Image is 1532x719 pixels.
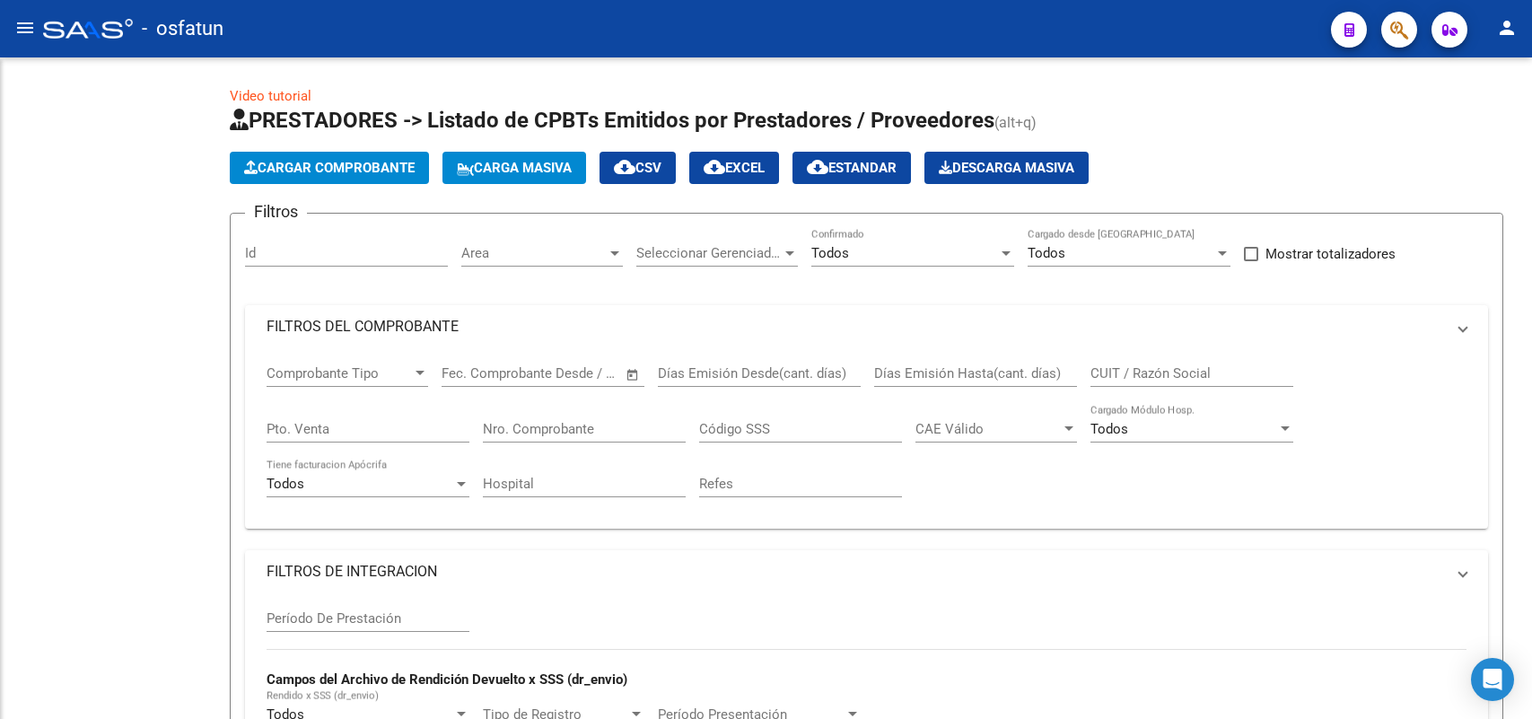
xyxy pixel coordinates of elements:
[689,152,779,184] button: EXCEL
[1496,17,1518,39] mat-icon: person
[1265,243,1396,265] span: Mostrar totalizadores
[230,152,429,184] button: Cargar Comprobante
[614,156,635,178] mat-icon: cloud_download
[267,562,1445,582] mat-panel-title: FILTROS DE INTEGRACION
[807,160,897,176] span: Estandar
[915,421,1061,437] span: CAE Válido
[939,160,1074,176] span: Descarga Masiva
[442,152,586,184] button: Carga Masiva
[267,671,627,688] strong: Campos del Archivo de Rendición Devuelto x SSS (dr_envio)
[807,156,828,178] mat-icon: cloud_download
[244,160,415,176] span: Cargar Comprobante
[1090,421,1128,437] span: Todos
[704,160,765,176] span: EXCEL
[623,364,643,385] button: Open calendar
[811,245,849,261] span: Todos
[442,365,500,381] input: Start date
[245,348,1488,529] div: FILTROS DEL COMPROBANTE
[704,156,725,178] mat-icon: cloud_download
[245,305,1488,348] mat-expansion-panel-header: FILTROS DEL COMPROBANTE
[457,160,572,176] span: Carga Masiva
[461,245,607,261] span: Area
[516,365,603,381] input: End date
[924,152,1089,184] button: Descarga Masiva
[924,152,1089,184] app-download-masive: Descarga masiva de comprobantes (adjuntos)
[267,476,304,492] span: Todos
[994,114,1037,131] span: (alt+q)
[230,108,994,133] span: PRESTADORES -> Listado de CPBTs Emitidos por Prestadores / Proveedores
[267,317,1445,337] mat-panel-title: FILTROS DEL COMPROBANTE
[230,88,311,104] a: Video tutorial
[792,152,911,184] button: Estandar
[614,160,661,176] span: CSV
[1471,658,1514,701] div: Open Intercom Messenger
[267,365,412,381] span: Comprobante Tipo
[14,17,36,39] mat-icon: menu
[1028,245,1065,261] span: Todos
[245,199,307,224] h3: Filtros
[142,9,223,48] span: - osfatun
[600,152,676,184] button: CSV
[245,550,1488,593] mat-expansion-panel-header: FILTROS DE INTEGRACION
[636,245,782,261] span: Seleccionar Gerenciador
